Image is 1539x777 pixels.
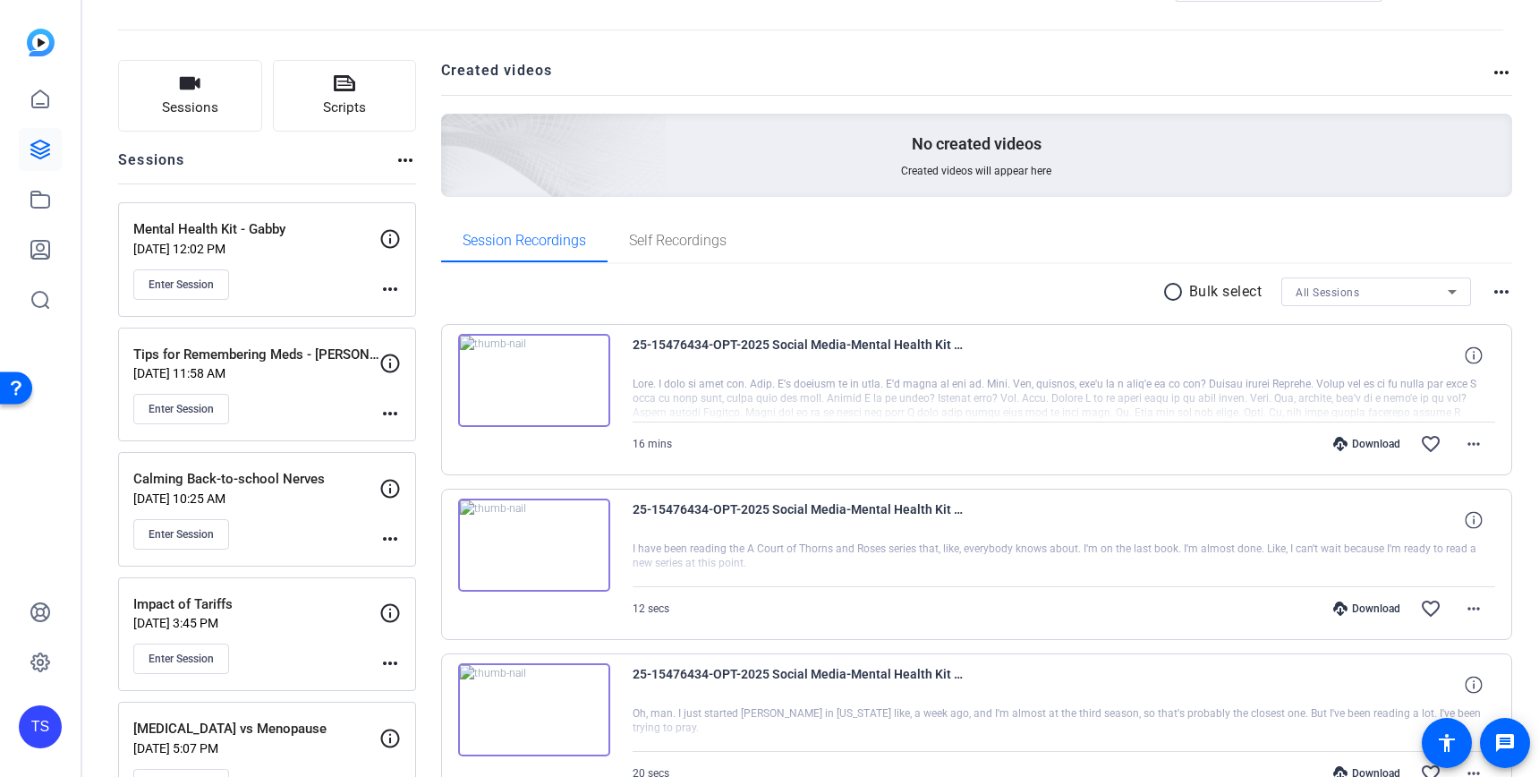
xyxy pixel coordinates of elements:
[1463,433,1484,455] mat-icon: more_horiz
[395,149,416,171] mat-icon: more_horiz
[273,60,417,132] button: Scripts
[133,345,379,365] p: Tips for Remembering Meds - [PERSON_NAME]
[1189,281,1263,303] p: Bulk select
[133,616,379,630] p: [DATE] 3:45 PM
[323,98,366,118] span: Scripts
[1162,281,1189,303] mat-icon: radio_button_unchecked
[458,499,610,592] img: thumb-nail
[1463,598,1484,619] mat-icon: more_horiz
[629,234,727,248] span: Self Recordings
[19,705,62,748] div: TS
[379,528,401,550] mat-icon: more_horiz
[1420,433,1441,455] mat-icon: favorite_border
[149,277,214,292] span: Enter Session
[133,366,379,380] p: [DATE] 11:58 AM
[1494,732,1516,754] mat-icon: message
[133,242,379,256] p: [DATE] 12:02 PM
[133,719,379,739] p: [MEDICAL_DATA] vs Menopause
[1324,602,1409,616] div: Download
[912,133,1042,155] p: No created videos
[1296,286,1359,299] span: All Sessions
[379,403,401,424] mat-icon: more_horiz
[27,29,55,56] img: blue-gradient.svg
[458,663,610,756] img: thumb-nail
[1491,62,1512,83] mat-icon: more_horiz
[149,402,214,416] span: Enter Session
[633,499,964,542] span: 25-15476434-OPT-2025 Social Media-Mental Health Kit - Gabby-iPhone 15 Pro-2025-08-11-11-18-08-687-0
[118,149,185,184] h2: Sessions
[633,602,669,615] span: 12 secs
[1436,732,1458,754] mat-icon: accessibility
[149,652,214,666] span: Enter Session
[133,491,379,506] p: [DATE] 10:25 AM
[633,334,964,377] span: 25-15476434-OPT-2025 Social Media-Mental Health Kit - Gabby-iPhone 15 Pro-2025-08-11-11-20-29-157-0
[1324,437,1409,451] div: Download
[901,164,1051,178] span: Created videos will appear here
[118,60,262,132] button: Sessions
[633,438,672,450] span: 16 mins
[133,219,379,240] p: Mental Health Kit - Gabby
[133,519,229,550] button: Enter Session
[1420,598,1441,619] mat-icon: favorite_border
[149,527,214,542] span: Enter Session
[458,334,610,427] img: thumb-nail
[633,663,964,706] span: 25-15476434-OPT-2025 Social Media-Mental Health Kit - Gabby-iPhone 15 Pro-2025-08-11-11-14-07-600-0
[133,741,379,756] p: [DATE] 5:07 PM
[441,60,1492,95] h2: Created videos
[133,269,229,300] button: Enter Session
[379,278,401,300] mat-icon: more_horiz
[133,394,229,424] button: Enter Session
[133,644,229,674] button: Enter Session
[162,98,218,118] span: Sessions
[133,594,379,615] p: Impact of Tariffs
[1491,281,1512,303] mat-icon: more_horiz
[463,234,586,248] span: Session Recordings
[379,653,401,674] mat-icon: more_horiz
[133,469,379,490] p: Calming Back-to-school Nerves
